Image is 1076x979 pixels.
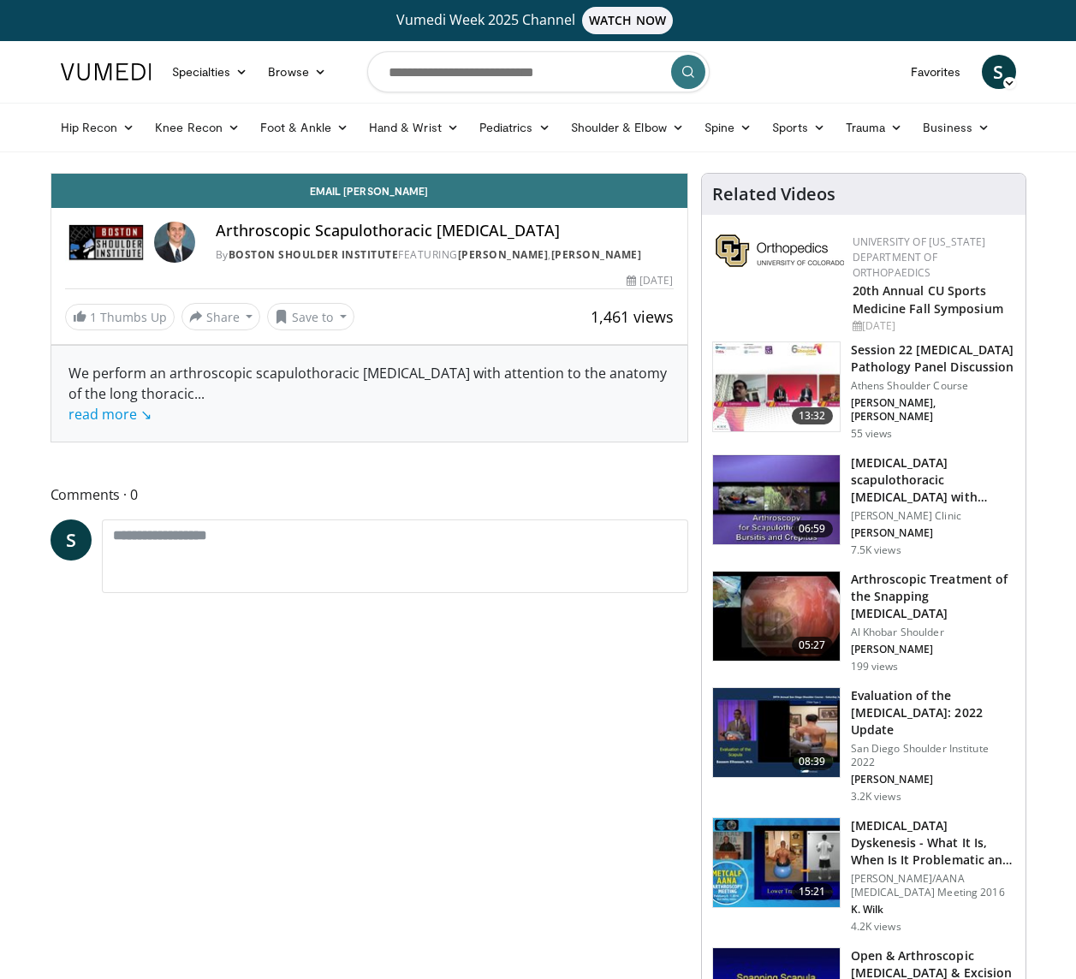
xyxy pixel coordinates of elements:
[851,341,1015,376] h3: Session 22 [MEDICAL_DATA] Pathology Panel Discussion
[145,110,250,145] a: Knee Recon
[713,572,840,661] img: 6b24f829-8a86-4fe0-a8c9-e2e6a7d31bdc.150x105_q85_crop-smart_upscale.jpg
[90,309,97,325] span: 1
[835,110,913,145] a: Trauma
[851,687,1015,739] h3: Evaluation of the [MEDICAL_DATA]: 2022 Update
[469,110,561,145] a: Pediatrics
[713,688,840,777] img: 1f351ce9-473a-4506-bedd-3146083961b0.150x105_q85_crop-smart_upscale.jpg
[982,55,1016,89] a: S
[851,790,901,804] p: 3.2K views
[713,342,840,431] img: 42de6d90-9f98-438e-9fd2-8df49d723960.150x105_q85_crop-smart_upscale.jpg
[851,773,1015,786] p: [PERSON_NAME]
[851,379,1015,393] p: Athens Shoulder Course
[582,7,673,34] span: WATCH NOW
[716,234,844,267] img: 355603a8-37da-49b6-856f-e00d7e9307d3.png.150x105_q85_autocrop_double_scale_upscale_version-0.2.png
[713,455,840,544] img: 11431_3.png.150x105_q85_crop-smart_upscale.jpg
[258,55,336,89] a: Browse
[851,427,893,441] p: 55 views
[229,247,399,262] a: Boston Shoulder Institute
[694,110,762,145] a: Spine
[901,55,972,89] a: Favorites
[851,660,899,673] p: 199 views
[561,110,694,145] a: Shoulder & Elbow
[367,51,710,92] input: Search topics, interventions
[851,903,1015,917] p: K. Wilk
[712,454,1015,557] a: 06:59 [MEDICAL_DATA] scapulothoracic [MEDICAL_DATA] with partial scapulectomy [PERSON_NAME] Clini...
[458,247,549,262] a: [PERSON_NAME]
[68,363,670,424] div: We perform an arthroscopic scapulothoracic [MEDICAL_DATA] with attention to the anatomy of the lo...
[851,396,1015,424] p: [PERSON_NAME], [PERSON_NAME]
[51,519,92,561] a: S
[154,222,195,263] img: Avatar
[853,234,986,280] a: University of [US_STATE] Department of Orthopaedics
[851,920,901,934] p: 4.2K views
[792,883,833,900] span: 15:21
[851,571,1015,622] h3: Arthroscopic Treatment of the Snapping [MEDICAL_DATA]
[591,306,674,327] span: 1,461 views
[851,543,901,557] p: 7.5K views
[181,303,261,330] button: Share
[762,110,835,145] a: Sports
[61,63,152,80] img: VuMedi Logo
[551,247,642,262] a: [PERSON_NAME]
[853,282,1003,317] a: 20th Annual CU Sports Medicine Fall Symposium
[851,872,1015,899] p: [PERSON_NAME]/AANA [MEDICAL_DATA] Meeting 2016
[792,637,833,654] span: 05:27
[792,753,833,770] span: 08:39
[51,174,687,208] a: Email [PERSON_NAME]
[851,509,1015,523] p: [PERSON_NAME] Clinic
[792,407,833,424] span: 13:32
[913,110,1000,145] a: Business
[712,687,1015,804] a: 08:39 Evaluation of the [MEDICAL_DATA]: 2022 Update San Diego Shoulder Institute 2022 [PERSON_NAM...
[792,520,833,537] span: 06:59
[65,222,147,263] img: Boston Shoulder Institute
[216,247,674,263] div: By FEATURING ,
[851,817,1015,869] h3: [MEDICAL_DATA] Dyskenesis - What It Is, When Is It Problematic and What Is …
[162,55,259,89] a: Specialties
[851,526,1015,540] p: [PERSON_NAME]
[250,110,359,145] a: Foot & Ankle
[68,405,152,424] a: read more ↘
[359,110,469,145] a: Hand & Wrist
[712,817,1015,934] a: 15:21 [MEDICAL_DATA] Dyskenesis - What It Is, When Is It Problematic and What Is … [PERSON_NAME]/...
[851,626,1015,639] p: Al Khobar Shoulder
[63,7,1014,34] a: Vumedi Week 2025 ChannelWATCH NOW
[712,341,1015,441] a: 13:32 Session 22 [MEDICAL_DATA] Pathology Panel Discussion Athens Shoulder Course [PERSON_NAME], ...
[853,318,1012,334] div: [DATE]
[712,571,1015,673] a: 05:27 Arthroscopic Treatment of the Snapping [MEDICAL_DATA] Al Khobar Shoulder [PERSON_NAME] 199 ...
[851,454,1015,506] h3: [MEDICAL_DATA] scapulothoracic [MEDICAL_DATA] with partial scapulectomy
[51,110,146,145] a: Hip Recon
[65,304,175,330] a: 1 Thumbs Up
[713,818,840,907] img: 2efdfdfa-8dfb-4aec-bc3f-1d2ed5075305.150x105_q85_crop-smart_upscale.jpg
[851,643,1015,656] p: [PERSON_NAME]
[216,222,674,240] h4: Arthroscopic Scapulothoracic [MEDICAL_DATA]
[267,303,354,330] button: Save to
[627,273,673,288] div: [DATE]
[851,742,1015,769] p: San Diego Shoulder Institute 2022
[51,484,688,506] span: Comments 0
[712,184,835,205] h4: Related Videos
